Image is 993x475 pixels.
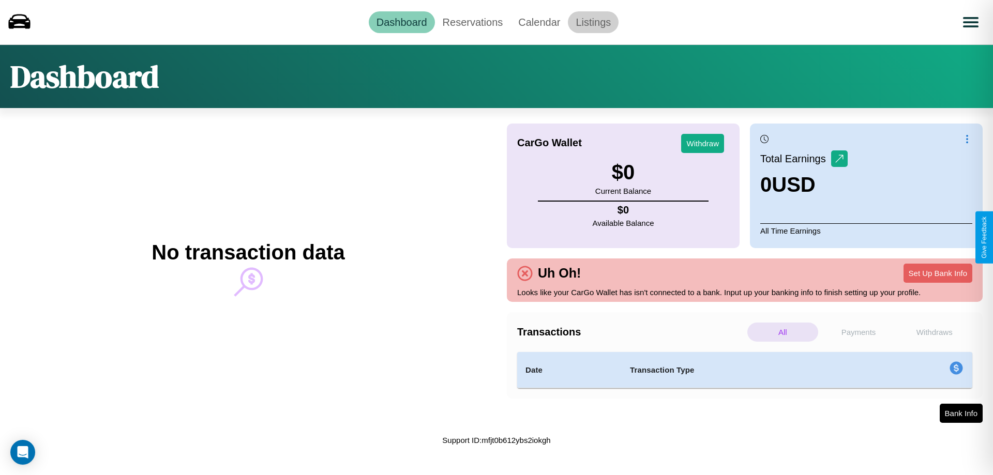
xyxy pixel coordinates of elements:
h2: No transaction data [152,241,344,264]
p: Withdraws [899,323,970,342]
h4: $ 0 [593,204,654,216]
p: Looks like your CarGo Wallet has isn't connected to a bank. Input up your banking info to finish ... [517,285,972,299]
h3: $ 0 [595,161,651,184]
p: All Time Earnings [760,223,972,238]
h1: Dashboard [10,55,159,98]
h4: Date [525,364,613,376]
a: Dashboard [369,11,435,33]
h4: Uh Oh! [533,266,586,281]
p: Support ID: mfjt0b612ybs2iokgh [442,433,550,447]
h4: Transactions [517,326,745,338]
h4: Transaction Type [630,364,865,376]
p: All [747,323,818,342]
button: Open menu [956,8,985,37]
p: Payments [823,323,894,342]
button: Bank Info [940,404,983,423]
a: Reservations [435,11,511,33]
p: Available Balance [593,216,654,230]
div: Give Feedback [981,217,988,258]
a: Calendar [510,11,568,33]
a: Listings [568,11,619,33]
h4: CarGo Wallet [517,137,582,149]
h3: 0 USD [760,173,848,196]
table: simple table [517,352,972,388]
p: Current Balance [595,184,651,198]
div: Open Intercom Messenger [10,440,35,465]
button: Set Up Bank Info [904,264,972,283]
p: Total Earnings [760,149,831,168]
button: Withdraw [681,134,724,153]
